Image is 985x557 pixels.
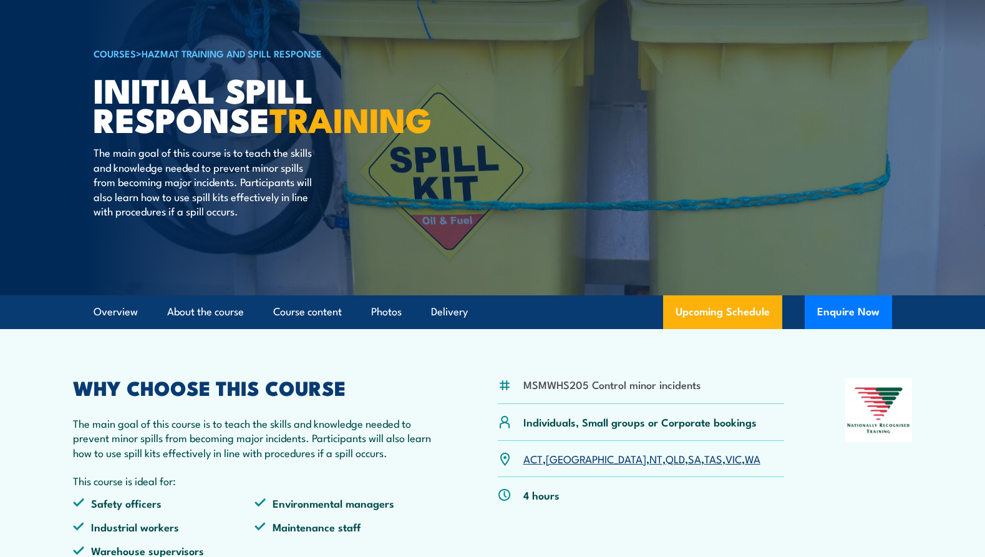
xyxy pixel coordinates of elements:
a: Upcoming Schedule [663,295,782,329]
a: [GEOGRAPHIC_DATA] [546,451,646,466]
button: Enquire Now [805,295,892,329]
p: , , , , , , , [523,451,760,466]
a: Photos [371,295,402,328]
li: MSMWHS205 Control minor incidents [523,377,701,392]
a: SA [688,451,701,466]
p: Individuals, Small groups or Corporate bookings [523,415,757,429]
li: Safety officers [73,496,255,510]
a: QLD [666,451,685,466]
a: Course content [273,295,342,328]
a: About the course [167,295,244,328]
p: This course is ideal for: [73,473,437,488]
a: TAS [704,451,722,466]
a: Overview [94,295,138,328]
h1: Initial Spill Response [94,75,402,133]
li: Industrial workers [73,520,255,534]
a: HAZMAT Training and Spill Response [142,46,322,60]
a: ACT [523,451,543,466]
a: NT [649,451,662,466]
li: Environmental managers [255,496,437,510]
a: VIC [725,451,742,466]
a: Delivery [431,295,468,328]
p: The main goal of this course is to teach the skills and knowledge needed to prevent minor spills ... [94,145,321,218]
img: Nationally Recognised Training logo. [845,378,913,442]
li: Maintenance staff [255,520,437,534]
p: The main goal of this course is to teach the skills and knowledge needed to prevent minor spills ... [73,416,437,460]
p: 4 hours [523,488,560,502]
strong: TRAINING [269,92,432,144]
h6: > [94,46,402,61]
a: WA [745,451,760,466]
a: COURSES [94,46,136,60]
h2: WHY CHOOSE THIS COURSE [73,378,437,396]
